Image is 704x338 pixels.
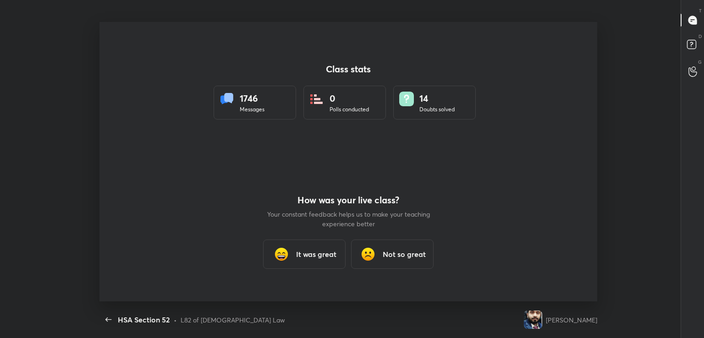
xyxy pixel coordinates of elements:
[699,7,702,14] p: T
[240,105,264,114] div: Messages
[181,315,285,325] div: L82 of [DEMOGRAPHIC_DATA] Law
[419,92,455,105] div: 14
[240,92,264,105] div: 1746
[330,105,369,114] div: Polls conducted
[419,105,455,114] div: Doubts solved
[266,195,431,206] h4: How was your live class?
[359,245,377,263] img: frowning_face_cmp.gif
[309,92,324,106] img: statsPoll.b571884d.svg
[546,315,597,325] div: [PERSON_NAME]
[118,314,170,325] div: HSA Section 52
[698,59,702,65] p: G
[399,92,414,106] img: doubts.8a449be9.svg
[698,33,702,40] p: D
[214,64,483,75] h4: Class stats
[272,245,291,263] img: grinning_face_with_smiling_eyes_cmp.gif
[330,92,369,105] div: 0
[524,311,542,329] img: 0ee430d530ea4eab96c2489b3c8ae121.jpg
[266,209,431,229] p: Your constant feedback helps us to make your teaching experience better
[220,92,234,106] img: statsMessages.856aad98.svg
[174,315,177,325] div: •
[296,249,336,260] h3: It was great
[383,249,426,260] h3: Not so great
